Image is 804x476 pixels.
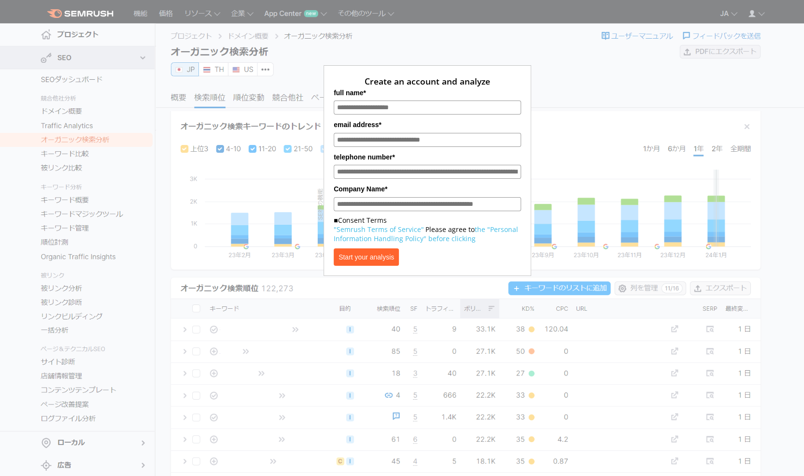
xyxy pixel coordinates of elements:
button: Start your analysis [334,248,399,266]
font: Please agree to [425,225,475,234]
font: Create an account and analyze [365,75,490,87]
font: email address* [334,121,381,129]
a: "Semrush Terms of Service" [334,225,424,234]
a: the "Personal Information Handling Policy" before clicking [334,225,518,243]
font: Company Name* [334,185,387,193]
font: full name* [334,89,366,97]
font: telephone number* [334,153,395,161]
font: Start your analysis [339,253,394,261]
font: ■Consent Terms [334,216,386,225]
